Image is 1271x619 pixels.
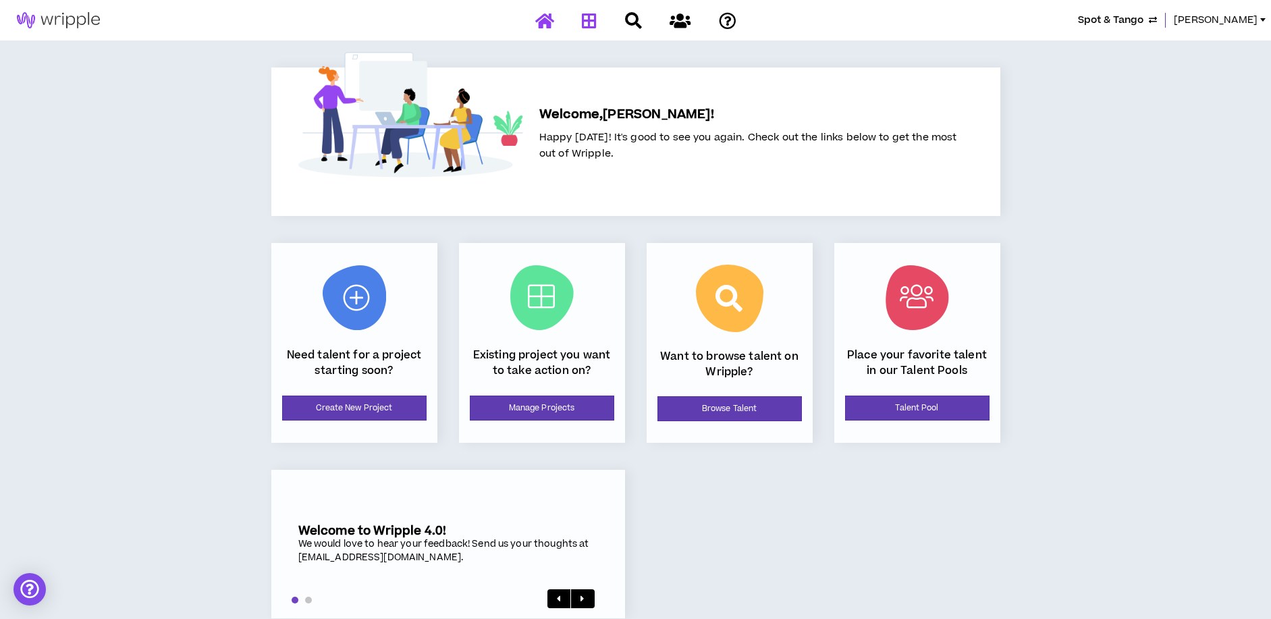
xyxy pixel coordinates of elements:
img: Current Projects [510,265,574,330]
a: Create New Project [282,396,427,421]
p: Want to browse talent on Wripple? [657,349,802,379]
h5: Welcome to Wripple 4.0! [298,524,598,538]
span: [PERSON_NAME] [1174,13,1258,28]
h5: Welcome, [PERSON_NAME] ! [539,105,957,124]
button: Spot & Tango [1078,13,1157,28]
span: Happy [DATE]! It's good to see you again. Check out the links below to get the most out of Wripple. [539,130,957,161]
p: Need talent for a project starting soon? [282,348,427,378]
span: Spot & Tango [1078,13,1143,28]
a: Manage Projects [470,396,614,421]
p: Existing project you want to take action on? [470,348,614,378]
a: Browse Talent [657,396,802,421]
a: Talent Pool [845,396,990,421]
div: We would love to hear your feedback! Send us your thoughts at [EMAIL_ADDRESS][DOMAIN_NAME]. [298,538,598,564]
img: New Project [323,265,386,330]
div: Open Intercom Messenger [13,573,46,605]
img: Talent Pool [886,265,949,330]
p: Place your favorite talent in our Talent Pools [845,348,990,378]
